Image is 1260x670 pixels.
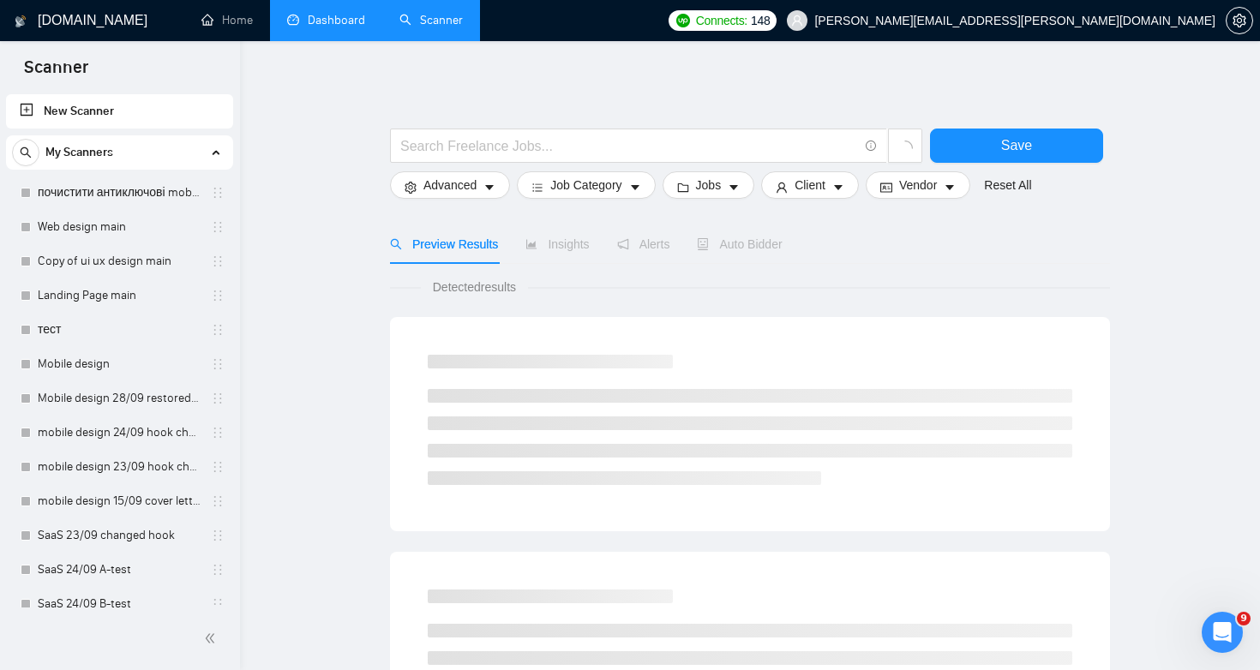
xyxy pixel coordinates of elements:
span: caret-down [832,181,844,194]
a: SaaS 24/09 B-test [38,587,201,621]
img: logo [15,8,27,35]
span: holder [211,357,225,371]
span: Preview Results [390,237,498,251]
span: holder [211,289,225,302]
a: mobile design 24/09 hook changed [38,416,201,450]
span: Client [795,176,825,194]
a: searchScanner [399,13,463,27]
a: setting [1226,14,1253,27]
span: area-chart [525,238,537,250]
button: barsJob Categorycaret-down [517,171,655,199]
span: 148 [751,11,770,30]
span: holder [211,426,225,440]
span: setting [405,181,417,194]
span: holder [211,597,225,611]
li: New Scanner [6,94,233,129]
button: userClientcaret-down [761,171,859,199]
a: SaaS 23/09 changed hook [38,518,201,553]
button: search [12,139,39,166]
span: holder [211,186,225,200]
a: Reset All [984,176,1031,194]
a: Mobile design [38,347,201,381]
span: caret-down [483,181,495,194]
a: Copy of ui ux design main [38,244,201,278]
span: user [791,15,803,27]
a: Mobile design 28/09 restored to first version [38,381,201,416]
a: dashboardDashboard [287,13,365,27]
span: holder [211,254,225,268]
span: Advanced [423,176,477,194]
button: folderJobscaret-down [663,171,755,199]
span: robot [697,238,709,250]
a: Web design main [38,210,201,244]
span: search [13,147,39,159]
a: SaaS 24/09 A-test [38,553,201,587]
span: Job Category [550,176,621,194]
span: info-circle [866,141,877,152]
span: caret-down [944,181,956,194]
span: My Scanners [45,135,113,170]
span: holder [211,323,225,337]
span: holder [211,563,225,577]
span: holder [211,494,225,508]
span: Jobs [696,176,722,194]
span: Auto Bidder [697,237,782,251]
span: Connects: [696,11,747,30]
span: notification [617,238,629,250]
span: Alerts [617,237,670,251]
span: caret-down [629,181,641,194]
span: Vendor [899,176,937,194]
span: holder [211,529,225,542]
a: mobile design 23/09 hook changed [38,450,201,484]
button: Save [930,129,1103,163]
span: setting [1227,14,1252,27]
span: holder [211,220,225,234]
span: Save [1001,135,1032,156]
iframe: Intercom live chat [1202,612,1243,653]
span: 9 [1237,612,1251,625]
a: Landing Page main [38,278,201,313]
span: holder [211,460,225,474]
a: homeHome [201,13,253,27]
button: settingAdvancedcaret-down [390,171,510,199]
a: почистити антиключові mobile design main [38,176,201,210]
span: bars [531,181,543,194]
span: double-left [204,630,221,647]
img: upwork-logo.png [676,14,690,27]
span: folder [677,181,689,194]
span: Scanner [10,55,102,91]
span: user [776,181,788,194]
span: holder [211,392,225,405]
input: Search Freelance Jobs... [400,135,858,157]
span: Insights [525,237,589,251]
span: caret-down [728,181,740,194]
span: loading [897,141,913,156]
span: search [390,238,402,250]
a: New Scanner [20,94,219,129]
a: mobile design 15/09 cover letter another first part [38,484,201,518]
a: тест [38,313,201,347]
span: idcard [880,181,892,194]
button: idcardVendorcaret-down [866,171,970,199]
button: setting [1226,7,1253,34]
span: Detected results [421,278,528,296]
